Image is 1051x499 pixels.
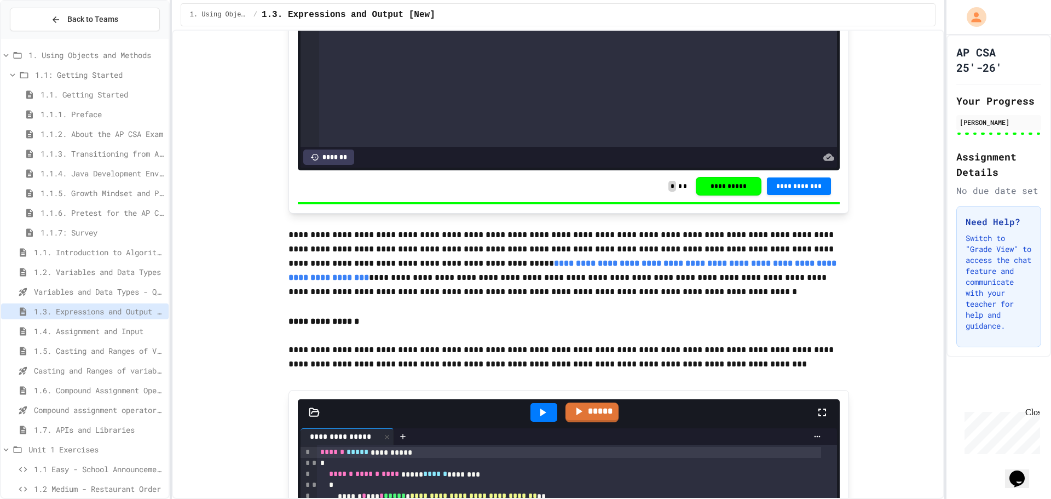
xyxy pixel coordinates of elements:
[34,424,164,435] span: 1.7. APIs and Libraries
[41,108,164,120] span: 1.1.1. Preface
[253,10,257,19] span: /
[34,286,164,297] span: Variables and Data Types - Quiz
[41,168,164,179] span: 1.1.4. Java Development Environments
[960,117,1038,127] div: [PERSON_NAME]
[34,246,164,258] span: 1.1. Introduction to Algorithms, Programming, and Compilers
[41,148,164,159] span: 1.1.3. Transitioning from AP CSP to AP CSA
[34,345,164,357] span: 1.5. Casting and Ranges of Values
[41,128,164,140] span: 1.1.2. About the AP CSA Exam
[966,233,1032,331] p: Switch to "Grade View" to access the chat feature and communicate with your teacher for help and ...
[34,463,164,475] span: 1.1 Easy - School Announcements
[955,4,989,30] div: My Account
[41,227,164,238] span: 1.1.7: Survey
[34,306,164,317] span: 1.3. Expressions and Output [New]
[262,8,435,21] span: 1.3. Expressions and Output [New]
[190,10,249,19] span: 1. Using Objects and Methods
[28,444,164,455] span: Unit 1 Exercises
[28,49,164,61] span: 1. Using Objects and Methods
[34,325,164,337] span: 1.4. Assignment and Input
[35,69,164,81] span: 1.1: Getting Started
[34,266,164,278] span: 1.2. Variables and Data Types
[1005,455,1040,488] iframe: chat widget
[956,149,1041,180] h2: Assignment Details
[10,8,160,31] button: Back to Teams
[41,187,164,199] span: 1.1.5. Growth Mindset and Pair Programming
[67,14,118,25] span: Back to Teams
[956,44,1041,75] h1: AP CSA 25'-26'
[956,184,1041,197] div: No due date set
[34,365,164,376] span: Casting and Ranges of variables - Quiz
[34,483,164,495] span: 1.2 Medium - Restaurant Order
[41,89,164,100] span: 1.1. Getting Started
[966,215,1032,228] h3: Need Help?
[41,207,164,219] span: 1.1.6. Pretest for the AP CSA Exam
[34,385,164,396] span: 1.6. Compound Assignment Operators
[956,93,1041,108] h2: Your Progress
[4,4,76,70] div: Chat with us now!Close
[960,408,1040,454] iframe: chat widget
[34,404,164,416] span: Compound assignment operators - Quiz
